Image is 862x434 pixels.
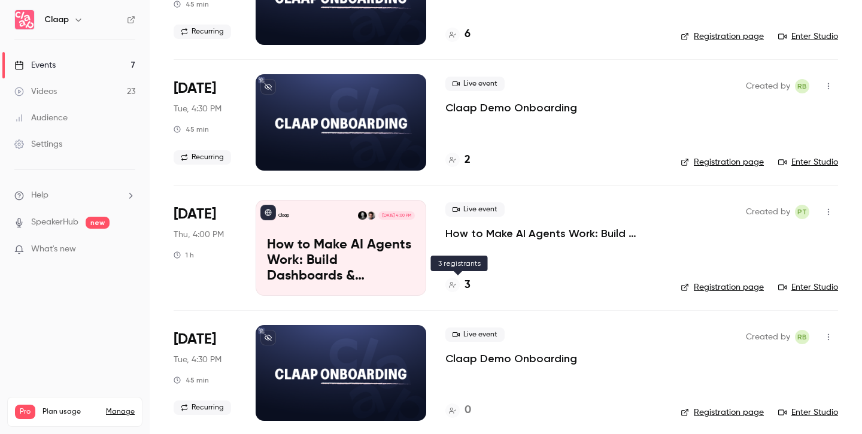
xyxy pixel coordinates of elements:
span: Created by [746,330,790,344]
div: 45 min [174,375,209,385]
h4: 0 [465,402,471,418]
span: new [86,217,110,229]
li: help-dropdown-opener [14,189,135,202]
span: Created by [746,205,790,219]
a: Registration page [681,281,764,293]
h6: Claap [44,14,69,26]
span: What's new [31,243,76,256]
a: Registration page [681,31,764,43]
img: Claap [15,10,34,29]
span: [DATE] [174,205,216,224]
span: RB [797,79,807,93]
span: Pierre Touzeau [795,205,809,219]
h4: 2 [465,152,471,168]
div: Events [14,59,56,71]
a: Claap Demo Onboarding [445,101,577,115]
span: Recurring [174,400,231,415]
span: [DATE] [174,79,216,98]
a: 2 [445,152,471,168]
span: Live event [445,77,505,91]
img: Pierre Touzeau [367,211,375,220]
span: Tue, 4:30 PM [174,354,221,366]
span: Thu, 4:00 PM [174,229,224,241]
span: [DATE] 4:00 PM [378,211,414,220]
span: [DATE] [174,330,216,349]
a: 0 [445,402,471,418]
span: Tue, 4:30 PM [174,103,221,115]
a: Claap Demo Onboarding [445,351,577,366]
div: Videos [14,86,57,98]
div: 45 min [174,125,209,134]
a: 6 [445,26,471,43]
span: Help [31,189,48,202]
iframe: Noticeable Trigger [121,244,135,255]
a: Registration page [681,406,764,418]
span: PT [797,205,807,219]
span: Plan usage [43,407,99,417]
span: Recurring [174,25,231,39]
span: Pro [15,405,35,419]
a: Enter Studio [778,156,838,168]
h4: 3 [465,277,471,293]
div: Sep 9 Tue, 5:30 PM (Europe/Paris) [174,74,236,170]
span: Robin Bonduelle [795,330,809,344]
h4: 6 [465,26,471,43]
img: Robin Bonduelle [358,211,366,220]
span: Robin Bonduelle [795,79,809,93]
span: RB [797,330,807,344]
a: Registration page [681,156,764,168]
div: Sep 11 Thu, 4:00 PM (Europe/Lisbon) [174,200,236,296]
div: Settings [14,138,62,150]
a: Enter Studio [778,406,838,418]
div: 1 h [174,250,194,260]
div: Audience [14,112,68,124]
a: 3 [445,277,471,293]
p: How to Make AI Agents Work: Build Dashboards & Automations with Claap MCP [267,238,415,284]
span: Created by [746,79,790,93]
p: Claap [278,213,289,218]
span: Live event [445,327,505,342]
span: Recurring [174,150,231,165]
a: Manage [106,407,135,417]
a: How to Make AI Agents Work: Build Dashboards & Automations with Claap MCPClaapPierre TouzeauRobin... [256,200,426,296]
span: Live event [445,202,505,217]
a: Enter Studio [778,31,838,43]
a: How to Make AI Agents Work: Build Dashboards & Automations with Claap MCP [445,226,661,241]
a: SpeakerHub [31,216,78,229]
div: Sep 16 Tue, 5:30 PM (Europe/Paris) [174,325,236,421]
a: Enter Studio [778,281,838,293]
